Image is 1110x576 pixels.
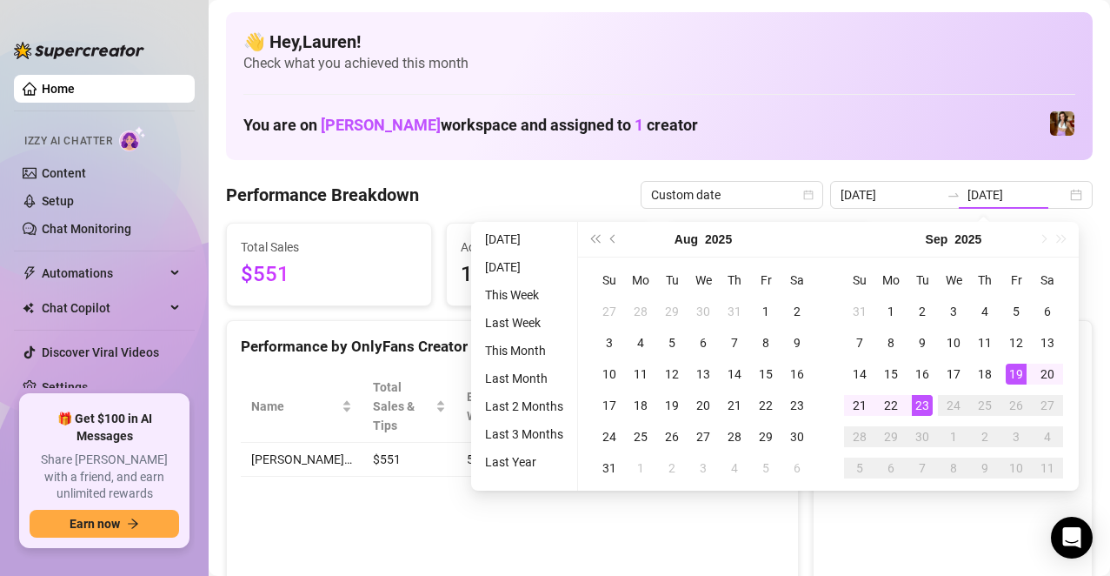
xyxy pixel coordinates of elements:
img: Elena [1050,111,1074,136]
button: Earn nowarrow-right [30,510,179,538]
span: calendar [803,190,814,200]
td: [PERSON_NAME]… [241,443,362,477]
span: Earn now [70,517,120,531]
div: Est. Hours Worked [467,387,532,425]
span: 1 [635,116,643,134]
span: Chat Conversion [648,397,760,416]
th: Total Sales & Tips [362,371,456,443]
span: 1092 [681,258,858,291]
h1: You are on workspace and assigned to creator [243,116,698,135]
img: Chat Copilot [23,302,34,314]
a: Home [42,82,75,96]
span: Izzy AI Chatter [24,133,112,150]
input: End date [967,185,1067,204]
a: Discover Viral Videos [42,345,159,359]
a: Setup [42,194,74,208]
span: Share [PERSON_NAME] with a friend, and earn unlimited rewards [30,452,179,503]
span: Active Chats [461,238,637,257]
th: Chat Conversion [637,371,784,443]
div: Open Intercom Messenger [1051,517,1093,559]
a: Chat Monitoring [42,222,131,236]
th: Sales / Hour [556,371,637,443]
span: Custom date [651,182,813,208]
span: 🎁 Get $100 in AI Messages [30,411,179,445]
h4: 👋 Hey, Lauren ! [243,30,1075,54]
span: Chat Copilot [42,294,165,322]
input: Start date [841,185,940,204]
span: Total Sales & Tips [373,378,432,435]
span: $551 [241,258,417,291]
a: Content [42,166,86,180]
span: Automations [42,259,165,287]
td: $551 [362,443,456,477]
th: Name [241,371,362,443]
span: Check what you achieved this month [243,54,1075,73]
span: 12 % [648,450,675,469]
td: $11.02 [556,443,637,477]
td: 50.0 h [456,443,556,477]
a: Settings [42,380,88,394]
div: Performance by OnlyFans Creator [241,335,784,358]
span: [PERSON_NAME] [321,116,441,134]
span: to [947,188,960,202]
span: Total Sales [241,238,417,257]
span: Sales / Hour [567,387,613,425]
span: Messages Sent [681,238,858,257]
span: swap-right [947,188,960,202]
span: thunderbolt [23,266,37,280]
img: AI Chatter [119,126,146,151]
span: Name [251,397,338,416]
div: Sales by OnlyFans Creator [828,335,1078,358]
span: arrow-right [127,518,139,530]
h4: Performance Breakdown [226,183,419,207]
span: 125 [461,258,637,291]
img: logo-BBDzfeDw.svg [14,42,144,59]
